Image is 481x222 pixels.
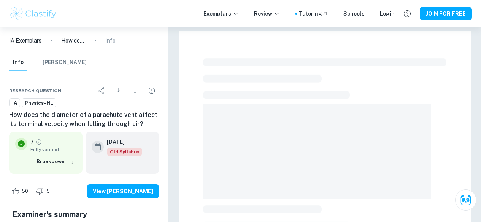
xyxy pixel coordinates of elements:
span: Old Syllabus [107,148,142,156]
a: Physics-HL [22,98,56,108]
span: IA [10,99,20,107]
h6: How does the diameter of a parachute vent affect its terminal velocity when falling through air? [9,110,159,129]
a: IA Exemplars [9,36,41,45]
h5: Examiner's summary [12,209,156,220]
button: Help and Feedback [401,7,414,20]
div: Starting from the May 2025 session, the Physics IA requirements have changed. It's OK to refer to... [107,148,142,156]
button: Info [9,54,27,71]
a: Login [380,9,395,18]
a: Tutoring [299,9,328,18]
div: Dislike [34,185,54,197]
p: Info [105,36,116,45]
div: Bookmark [127,83,143,98]
button: Breakdown [35,156,76,167]
button: View [PERSON_NAME] [87,184,159,198]
a: IA [9,98,20,108]
button: JOIN FOR FREE [420,7,472,20]
a: Grade fully verified [35,139,42,145]
button: Ask Clai [455,189,476,211]
img: Clastify logo [9,6,57,21]
div: Download [111,83,126,98]
p: Exemplars [203,9,239,18]
div: Share [94,83,109,98]
span: Fully verified [30,146,76,153]
p: How does the diameter of a parachute vent affect its terminal velocity when falling through air? [61,36,86,45]
button: [PERSON_NAME] [43,54,87,71]
div: Report issue [144,83,159,98]
a: Schools [343,9,365,18]
span: Research question [9,87,62,94]
div: Like [9,185,32,197]
h6: [DATE] [107,138,136,146]
span: Physics-HL [22,99,56,107]
p: Review [254,9,280,18]
p: 7 [30,138,34,146]
span: 50 [17,187,32,195]
span: 5 [42,187,54,195]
